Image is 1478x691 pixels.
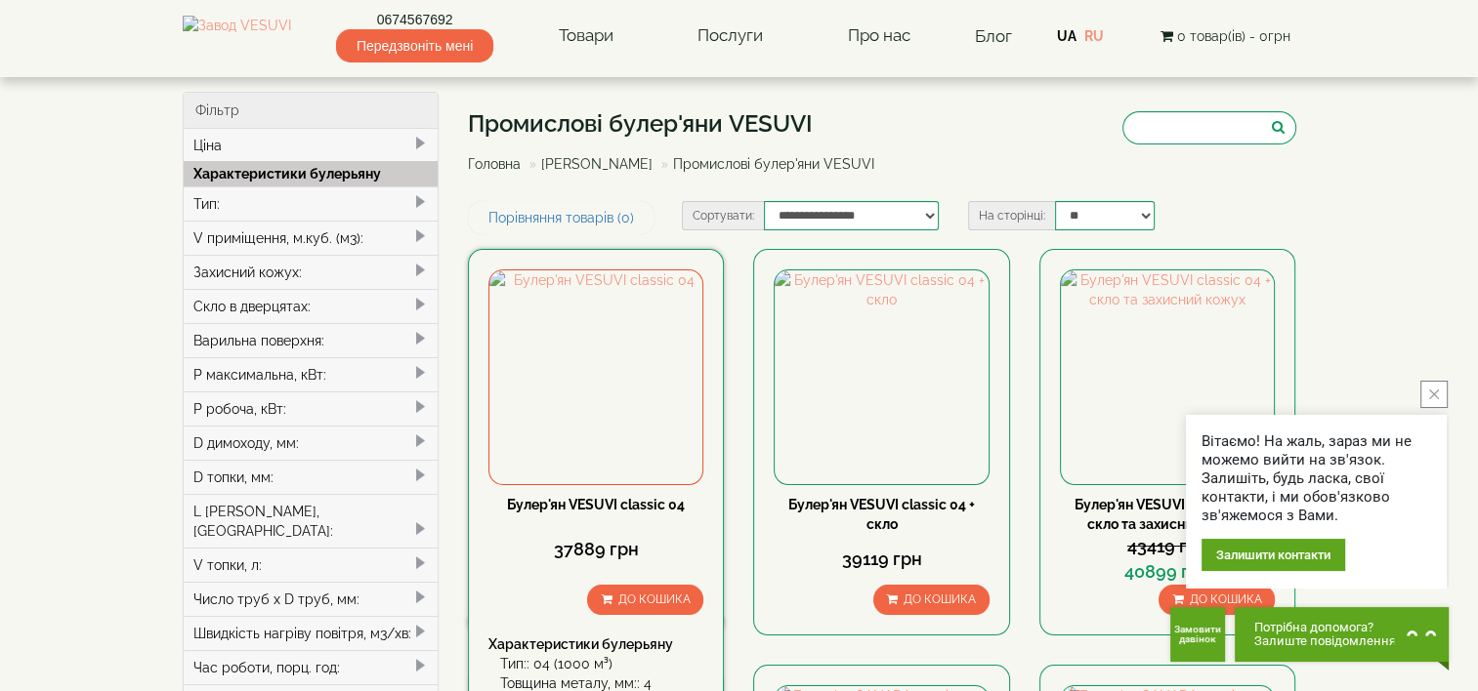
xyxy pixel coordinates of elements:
[183,16,291,57] img: Завод VESUVI
[489,270,702,483] img: Булер'ян VESUVI classic 04
[968,201,1055,230] label: На сторінці:
[500,654,703,673] div: Тип:: 04 (1000 м³)
[184,255,439,289] div: Захисний кожух:
[904,592,976,606] span: До кошика
[184,650,439,684] div: Час роботи, порц. год:
[184,161,439,186] div: Характеристики булерьяну
[1154,25,1295,47] button: 0 товар(ів) - 0грн
[774,547,989,572] div: 39119 грн
[184,460,439,494] div: D топки, мм:
[678,14,782,59] a: Послуги
[184,129,439,162] div: Ціна
[656,154,874,174] li: Промислові булер'яни VESUVI
[468,111,889,137] h1: Промислові булер'яни VESUVI
[682,201,764,230] label: Сортувати:
[1254,634,1396,648] span: Залиште повідомлення
[775,270,988,483] img: Булер'ян VESUVI classic 04 + скло
[1202,432,1431,525] div: Вітаємо! На жаль, зараз ми не можемо вийти на зв'язок. Залишіть, будь ласка, свої контакти, і ми ...
[184,289,439,323] div: Скло в дверцятах:
[488,537,703,562] div: 37889 грн
[1061,270,1274,483] img: Булер'ян VESUVI classic 04 + скло та захисний кожух
[488,634,703,654] div: Характеристики булерьяну
[873,585,990,615] button: До кошика
[788,497,975,532] a: Булер'ян VESUVI classic 04 + скло
[468,156,521,172] a: Головна
[587,585,703,615] button: До кошика
[1060,534,1275,559] div: 43419 грн
[184,323,439,357] div: Варильна поверхня:
[1202,539,1345,571] div: Залишити контакти
[1170,607,1225,662] button: Get Call button
[1057,28,1077,44] a: UA
[507,497,685,512] a: Булер'ян VESUVI classic 04
[184,221,439,255] div: V приміщення, м.куб. (м3):
[1176,28,1289,44] span: 0 товар(ів) - 0грн
[1159,585,1275,615] button: До кошика
[1235,607,1449,662] button: Chat button
[184,357,439,391] div: P максимальна, кВт:
[184,616,439,650] div: Швидкість нагріву повітря, м3/хв:
[184,93,439,129] div: Фільтр
[1075,497,1261,532] a: Булер'ян VESUVI classic 04 + скло та захисний кожух
[975,26,1012,46] a: Блог
[1060,559,1275,585] div: 40899 грн
[184,548,439,582] div: V топки, л:
[539,14,633,59] a: Товари
[1420,381,1448,408] button: close button
[184,186,439,221] div: Тип:
[184,494,439,548] div: L [PERSON_NAME], [GEOGRAPHIC_DATA]:
[184,391,439,426] div: P робоча, кВт:
[541,156,653,172] a: [PERSON_NAME]
[827,14,929,59] a: Про нас
[1189,592,1261,606] span: До кошика
[336,10,493,29] a: 0674567692
[468,201,655,234] a: Порівняння товарів (0)
[336,29,493,62] span: Передзвоніть мені
[1084,28,1104,44] a: RU
[1254,621,1396,634] span: Потрібна допомога?
[1174,625,1221,644] span: Замовити дзвінок
[184,426,439,460] div: D димоходу, мм:
[184,582,439,616] div: Число труб x D труб, мм:
[617,592,690,606] span: До кошика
